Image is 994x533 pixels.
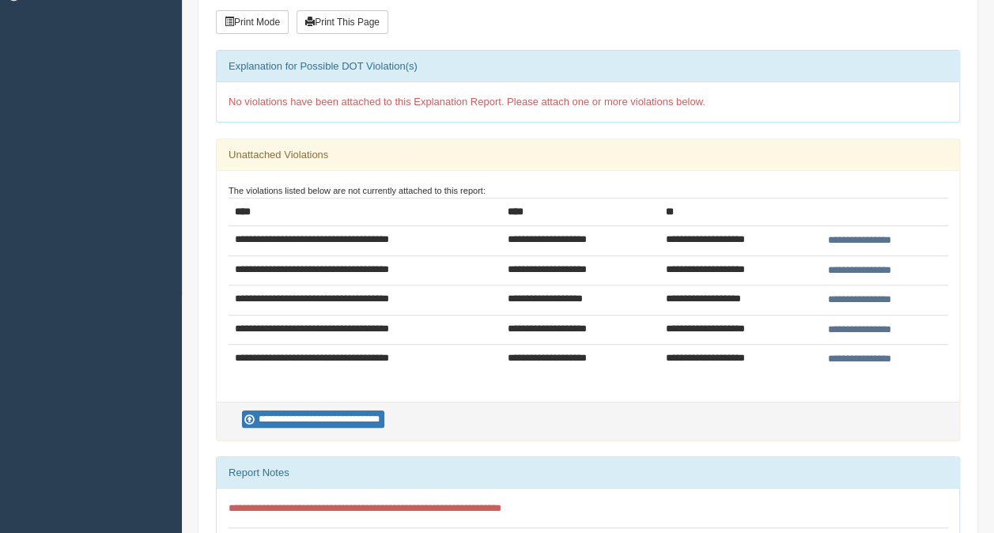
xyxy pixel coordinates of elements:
[229,96,705,108] span: No violations have been attached to this Explanation Report. Please attach one or more violations...
[216,10,289,34] button: Print Mode
[297,10,388,34] button: Print This Page
[229,186,486,195] small: The violations listed below are not currently attached to this report:
[217,51,959,82] div: Explanation for Possible DOT Violation(s)
[217,139,959,171] div: Unattached Violations
[217,457,959,489] div: Report Notes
